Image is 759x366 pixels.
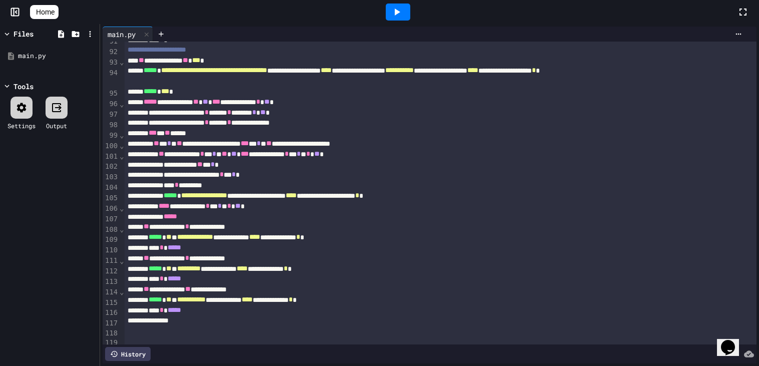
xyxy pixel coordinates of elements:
div: 101 [103,152,119,162]
span: Fold line [119,288,124,296]
span: Fold line [119,152,124,160]
div: 104 [103,183,119,193]
div: 96 [103,99,119,110]
div: 93 [103,58,119,68]
span: Fold line [119,58,124,66]
div: Tools [14,81,34,92]
div: Output [46,121,67,130]
div: 100 [103,141,119,152]
div: 116 [103,308,119,318]
div: main.py [103,27,153,42]
iframe: chat widget [717,326,749,356]
span: Fold line [119,225,124,233]
div: 113 [103,277,119,287]
div: 107 [103,214,119,225]
div: 92 [103,47,119,58]
div: 91 [103,37,119,47]
div: 108 [103,225,119,235]
div: 94 [103,68,119,89]
div: 118 [103,328,119,338]
div: 109 [103,235,119,245]
div: 114 [103,287,119,298]
span: Fold line [119,100,124,108]
span: Fold line [119,131,124,139]
div: 106 [103,204,119,214]
div: 117 [103,318,119,328]
div: 99 [103,131,119,141]
div: 111 [103,256,119,266]
div: History [105,347,151,361]
div: main.py [18,51,96,61]
a: Home [30,5,59,19]
div: 97 [103,110,119,120]
div: Settings [8,121,36,130]
div: Files [14,29,34,39]
div: 102 [103,162,119,172]
span: Fold line [119,257,124,265]
div: 119 [103,338,119,348]
div: 112 [103,266,119,277]
span: Fold line [119,204,124,212]
div: main.py [103,29,141,40]
div: 105 [103,193,119,204]
div: 110 [103,245,119,256]
div: 115 [103,298,119,308]
div: 103 [103,172,119,183]
div: 95 [103,89,119,99]
div: 98 [103,120,119,131]
span: Home [36,7,55,17]
span: Fold line [119,142,124,150]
